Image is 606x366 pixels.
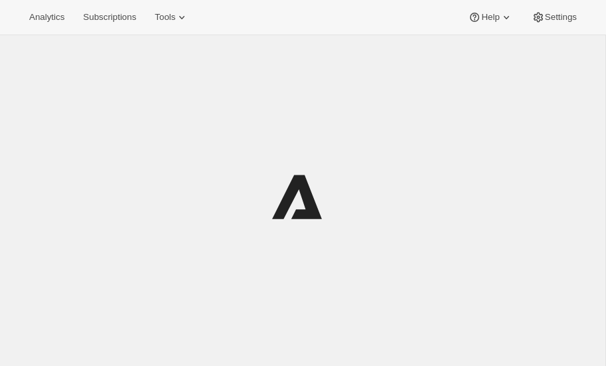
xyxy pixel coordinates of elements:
span: Help [481,12,499,23]
button: Tools [147,8,196,27]
button: Analytics [21,8,72,27]
button: Help [460,8,520,27]
span: Subscriptions [83,12,136,23]
span: Analytics [29,12,64,23]
span: Settings [545,12,577,23]
button: Settings [524,8,585,27]
button: Subscriptions [75,8,144,27]
span: Tools [155,12,175,23]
